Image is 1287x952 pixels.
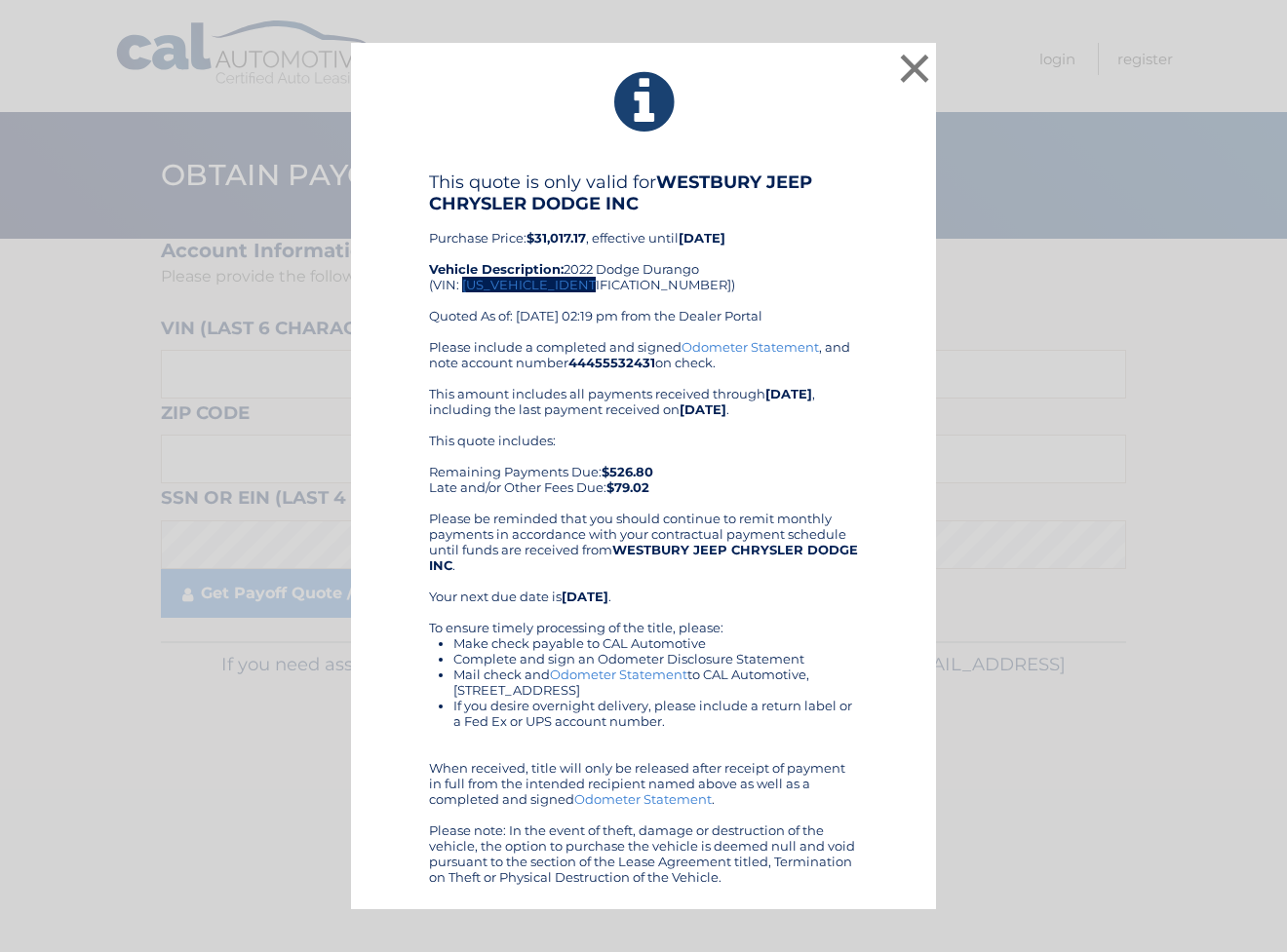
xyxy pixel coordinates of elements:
[429,261,564,277] strong: Vehicle Description:
[550,666,687,682] a: Odometer Statement
[453,651,858,666] li: Complete and sign an Odometer Disclosure Statement
[602,464,653,479] b: $526.80
[682,339,819,355] a: Odometer Statement
[765,386,812,401] b: [DATE]
[895,49,934,88] button: ×
[429,171,858,214] h4: This quote is only valid for
[429,171,812,214] b: WESTBURY JEEP CHRYSLER DODGE INC
[562,589,608,604] b: [DATE]
[453,698,858,729] li: If you desire overnight delivery, please include a return label or a Fed Ex or UPS account number.
[606,479,649,495] b: $79.02
[429,542,858,573] b: WESTBURY JEEP CHRYSLER DODGE INC
[680,401,726,417] b: [DATE]
[429,433,858,495] div: This quote includes: Remaining Payments Due: Late and/or Other Fees Due:
[679,230,725,246] b: [DATE]
[526,230,586,246] b: $31,017.17
[429,339,858,885] div: Please include a completed and signed , and note account number on check. This amount includes al...
[453,666,858,698] li: Mail check and to CAL Automotive, [STREET_ADDRESS]
[453,635,858,651] li: Make check payable to CAL Automotive
[568,355,655,370] b: 44455532431
[429,171,858,339] div: Purchase Price: , effective until 2022 Dodge Durango (VIN: [US_VEHICLE_IDENTIFICATION_NUMBER]) Qu...
[574,791,712,807] a: Odometer Statement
